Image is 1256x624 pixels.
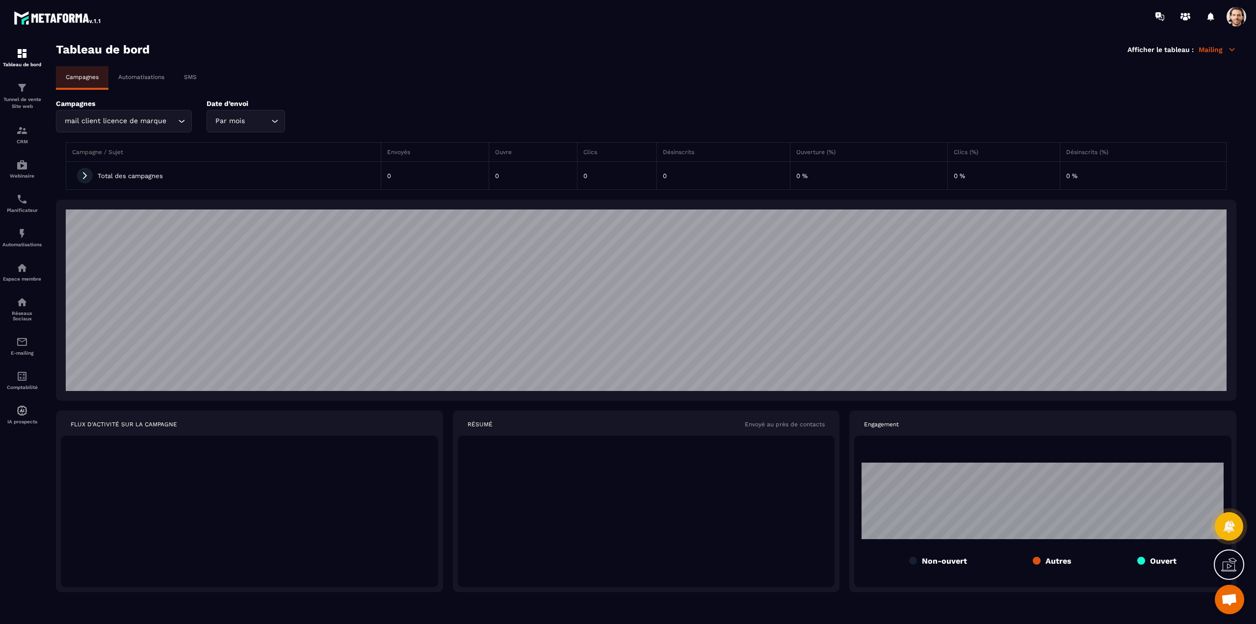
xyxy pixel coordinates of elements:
[2,62,42,67] p: Tableau de bord
[2,186,42,220] a: schedulerschedulerPlanificateur
[2,363,42,397] a: accountantaccountantComptabilité
[16,262,28,274] img: automations
[16,193,28,205] img: scheduler
[2,385,42,390] p: Comptabilité
[2,329,42,363] a: emailemailE-mailing
[56,100,192,107] p: Campagnes
[864,420,899,428] p: Engagement
[1060,162,1226,190] td: 0 %
[1215,585,1244,614] div: Mở cuộc trò chuyện
[947,162,1060,190] td: 0 %
[577,162,656,190] td: 0
[922,556,967,566] p: Non-ouvert
[66,74,99,80] p: Campagnes
[2,139,42,144] p: CRM
[2,96,42,110] p: Tunnel de vente Site web
[2,220,42,255] a: automationsautomationsAutomatisations
[16,336,28,348] img: email
[16,82,28,94] img: formation
[14,9,102,26] img: logo
[2,276,42,282] p: Espace membre
[56,110,192,132] div: Search for option
[213,116,247,127] span: Par mois
[2,350,42,356] p: E-mailing
[2,242,42,247] p: Automatisations
[72,168,375,183] div: Total des campagnes
[2,311,42,321] p: Réseaux Sociaux
[489,162,577,190] td: 0
[16,405,28,416] img: automations
[656,162,790,190] td: 0
[2,419,42,424] p: IA prospects
[16,296,28,308] img: social-network
[2,40,42,75] a: formationformationTableau de bord
[207,110,285,132] div: Search for option
[2,173,42,179] p: Webinaire
[1199,45,1236,54] p: Mailing
[2,289,42,329] a: social-networksocial-networkRéseaux Sociaux
[656,143,790,162] th: Désinscrits
[947,143,1060,162] th: Clics (%)
[16,228,28,239] img: automations
[745,420,825,428] p: Envoyé au près de contacts
[207,100,329,107] p: Date d’envoi
[381,162,489,190] td: 0
[2,75,42,117] a: formationformationTunnel de vente Site web
[1127,46,1194,53] p: Afficher le tableau :
[790,162,947,190] td: 0 %
[16,370,28,382] img: accountant
[1046,556,1072,566] p: Autres
[2,152,42,186] a: automationsautomationsWebinaire
[2,117,42,152] a: formationformationCRM
[71,420,177,428] p: FLUX D'ACTIVITÉ SUR LA CAMPAGNE
[184,74,197,80] p: SMS
[118,74,164,80] p: Automatisations
[168,116,176,127] input: Search for option
[577,143,656,162] th: Clics
[16,125,28,136] img: formation
[56,43,150,56] h3: Tableau de bord
[2,208,42,213] p: Planificateur
[247,116,269,127] input: Search for option
[489,143,577,162] th: Ouvre
[66,143,381,162] th: Campagne / Sujet
[16,159,28,171] img: automations
[790,143,947,162] th: Ouverture (%)
[62,116,168,127] span: mail client licence de marque
[381,143,489,162] th: Envoyés
[16,48,28,59] img: formation
[2,255,42,289] a: automationsautomationsEspace membre
[1150,556,1177,566] p: Ouvert
[1060,143,1226,162] th: Désinscrits (%)
[468,420,493,428] p: RÉSUMÉ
